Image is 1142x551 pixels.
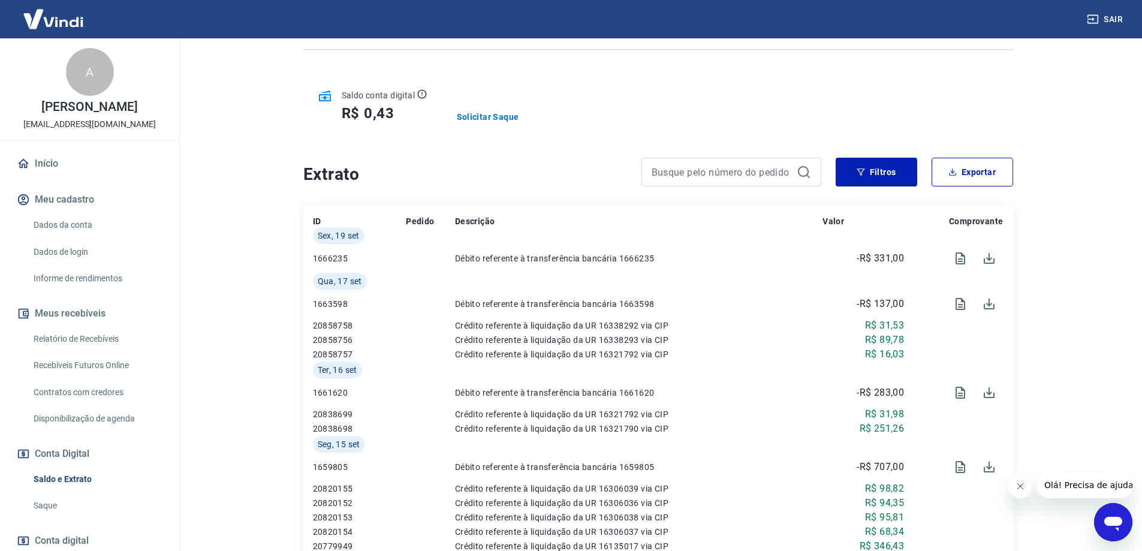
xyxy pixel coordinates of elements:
[29,380,165,405] a: Contratos com credores
[342,89,415,101] p: Saldo conta digital
[946,378,975,407] span: Visualizar
[455,298,822,310] p: Débito referente à transferência bancária 1663598
[455,348,822,360] p: Crédito referente à liquidação da UR 16321792 via CIP
[29,467,165,492] a: Saldo e Extrato
[313,215,321,227] p: ID
[313,348,406,360] p: 20858757
[23,118,156,131] p: [EMAIL_ADDRESS][DOMAIN_NAME]
[652,163,792,181] input: Busque pelo número do pedido
[313,298,406,310] p: 1663598
[1094,503,1132,541] iframe: Button to launch messaging window
[865,481,904,496] p: R$ 98,82
[946,290,975,318] span: Visualizar
[313,408,406,420] p: 20838699
[313,461,406,473] p: 1659805
[29,327,165,351] a: Relatório de Recebíveis
[29,353,165,378] a: Recebíveis Futuros Online
[1084,8,1128,31] button: Sair
[14,441,165,467] button: Conta Digital
[455,334,822,346] p: Crédito referente à liquidação da UR 16338293 via CIP
[865,333,904,347] p: R$ 89,78
[975,290,1004,318] span: Download
[313,483,406,495] p: 20820155
[455,497,822,509] p: Crédito referente à liquidação da UR 16306036 via CIP
[949,215,1003,227] p: Comprovante
[29,240,165,264] a: Dados de login
[1008,474,1032,498] iframe: Close message
[41,101,137,113] p: [PERSON_NAME]
[865,407,904,421] p: R$ 31,98
[457,111,519,123] a: Solicitar Saque
[318,275,362,287] span: Qua, 17 set
[860,421,905,436] p: R$ 251,26
[857,297,904,311] p: -R$ 137,00
[946,453,975,481] span: Visualizar
[318,438,360,450] span: Seg, 15 set
[455,461,822,473] p: Débito referente à transferência bancária 1659805
[865,496,904,510] p: R$ 94,35
[1037,472,1132,498] iframe: Message from company
[455,526,822,538] p: Crédito referente à liquidação da UR 16306037 via CIP
[455,511,822,523] p: Crédito referente à liquidação da UR 16306038 via CIP
[14,1,92,37] img: Vindi
[455,483,822,495] p: Crédito referente à liquidação da UR 16306039 via CIP
[313,511,406,523] p: 20820153
[313,252,406,264] p: 1666235
[455,423,822,435] p: Crédito referente à liquidação da UR 16321790 via CIP
[14,300,165,327] button: Meus recebíveis
[29,213,165,237] a: Dados da conta
[857,460,904,474] p: -R$ 707,00
[313,387,406,399] p: 1661620
[975,453,1004,481] span: Download
[455,408,822,420] p: Crédito referente à liquidação da UR 16321792 via CIP
[455,252,822,264] p: Débito referente à transferência bancária 1666235
[865,318,904,333] p: R$ 31,53
[66,48,114,96] div: A
[318,364,357,376] span: Ter, 16 set
[342,104,395,123] h5: R$ 0,43
[865,510,904,525] p: R$ 95,81
[857,251,904,266] p: -R$ 331,00
[406,215,434,227] p: Pedido
[946,244,975,273] span: Visualizar
[455,215,495,227] p: Descrição
[303,162,627,186] h4: Extrato
[35,532,89,549] span: Conta digital
[313,334,406,346] p: 20858756
[455,320,822,332] p: Crédito referente à liquidação da UR 16338292 via CIP
[29,493,165,518] a: Saque
[313,526,406,538] p: 20820154
[975,244,1004,273] span: Download
[865,347,904,362] p: R$ 16,03
[857,386,904,400] p: -R$ 283,00
[932,158,1013,186] button: Exportar
[14,186,165,213] button: Meu cadastro
[313,320,406,332] p: 20858758
[313,423,406,435] p: 20838698
[865,525,904,539] p: R$ 68,34
[313,497,406,509] p: 20820152
[822,215,844,227] p: Valor
[14,150,165,177] a: Início
[7,8,101,18] span: Olá! Precisa de ajuda?
[29,407,165,431] a: Disponibilização de agenda
[29,266,165,291] a: Informe de rendimentos
[318,230,360,242] span: Sex, 19 set
[836,158,917,186] button: Filtros
[455,387,822,399] p: Débito referente à transferência bancária 1661620
[975,378,1004,407] span: Download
